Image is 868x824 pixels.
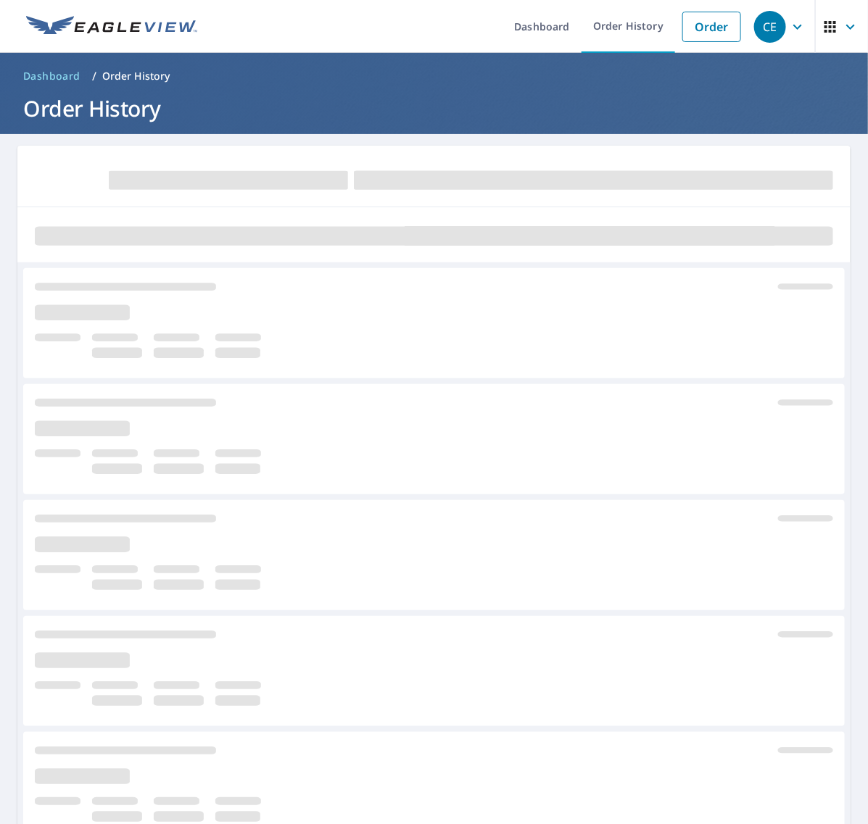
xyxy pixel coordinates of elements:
[26,16,197,38] img: EV Logo
[17,64,851,88] nav: breadcrumb
[92,67,96,85] li: /
[102,69,170,83] p: Order History
[17,64,86,88] a: Dashboard
[682,12,741,42] a: Order
[754,11,786,43] div: CE
[23,69,80,83] span: Dashboard
[17,93,851,123] h1: Order History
